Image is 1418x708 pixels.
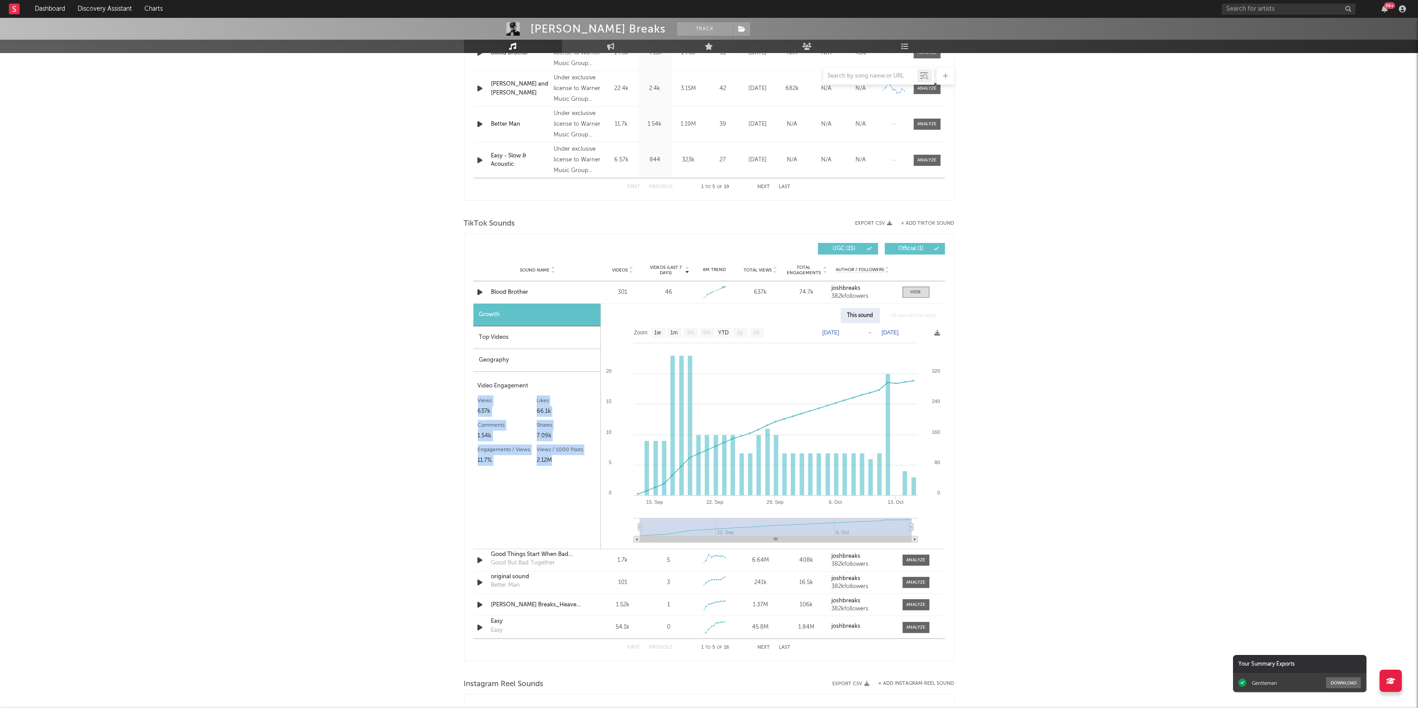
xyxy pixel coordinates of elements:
[674,156,703,165] div: 323k
[686,330,694,336] text: 3m
[932,368,940,374] text: 320
[740,578,781,587] div: 241k
[491,559,555,568] div: Good But Bad Together
[491,601,584,609] a: [PERSON_NAME] Breaks_Heaven is a Place on Earth
[758,645,770,650] button: Next
[491,572,584,581] a: original sound
[932,429,940,435] text: 160
[537,395,596,406] div: Likes
[836,267,884,273] span: Author / Followers
[628,645,641,650] button: First
[654,330,661,336] text: 1w
[602,601,644,609] div: 1.52k
[937,490,940,495] text: 0
[520,268,550,273] span: Sound Name
[841,308,880,323] div: This sound
[740,556,781,565] div: 6.64M
[491,550,584,559] a: Good Things Start When Bad Things End_Josh Breaks
[478,420,537,431] div: Comments
[885,243,945,255] button: Official(1)
[491,617,584,626] a: Easy
[491,626,503,635] div: Easy
[478,406,537,417] div: 637k
[491,581,520,590] div: Better Man
[823,73,917,80] input: Search by song name or URL
[870,681,954,686] div: + Add Instagram Reel Sound
[478,431,537,441] div: 1.54k
[602,556,644,565] div: 1.7k
[667,578,670,587] div: 3
[785,578,827,587] div: 16.5k
[674,84,703,93] div: 3.15M
[649,185,673,189] button: Previous
[694,267,735,273] div: 6M Trend
[649,645,673,650] button: Previous
[602,623,644,632] div: 54.1k
[707,156,739,165] div: 27
[478,395,537,406] div: Views
[1326,677,1361,688] button: Download
[537,455,596,466] div: 2.12M
[491,152,550,169] a: Easy - Slow & Acoustic
[705,185,711,189] span: to
[706,499,723,505] text: 22. Sep
[648,265,684,276] span: Videos (last 7 days)
[892,221,954,226] button: + Add TikTok Sound
[785,623,827,632] div: 1.84M
[537,445,596,455] div: Views / 1000 Posts
[670,330,678,336] text: 1m
[740,601,781,609] div: 1.37M
[1384,2,1395,9] div: 99 +
[901,221,954,226] button: + Add TikTok Sound
[831,285,893,292] a: joshbreaks
[785,265,822,276] span: Total Engagements
[606,429,611,435] text: 10
[831,623,860,629] strong: joshbreaks
[855,221,892,226] button: Export CSV
[831,598,860,604] strong: joshbreaks
[822,329,839,336] text: [DATE]
[677,22,733,36] button: Track
[744,268,772,273] span: Total Views
[554,73,602,105] div: Under exclusive license to Warner Music Group Germany Holding GmbH, © 2024 [PERSON_NAME]
[831,576,860,581] strong: joshbreaks
[1222,4,1356,15] input: Search for artists
[758,185,770,189] button: Next
[831,561,893,568] div: 382k followers
[691,642,740,653] div: 1 5 16
[829,499,842,505] text: 6. Oct
[833,681,870,687] button: Export CSV
[473,304,600,326] div: Growth
[831,584,893,590] div: 382k followers
[740,288,781,297] div: 637k
[537,431,596,441] div: 7.09k
[537,406,596,417] div: 66.1k
[888,499,903,505] text: 13. Oct
[641,120,670,129] div: 1.54k
[628,185,641,189] button: First
[703,330,711,336] text: 6m
[665,288,672,297] div: 46
[646,499,663,505] text: 15. Sep
[707,120,739,129] div: 39
[1381,5,1388,12] button: 99+
[717,185,722,189] span: of
[602,578,644,587] div: 101
[1252,680,1277,686] div: Gentleman
[743,120,773,129] div: [DATE]
[891,246,932,251] span: Official ( 1 )
[777,156,807,165] div: N/A
[831,285,860,291] strong: joshbreaks
[753,330,759,336] text: All
[478,381,596,391] div: Video Engagement
[831,623,893,630] a: joshbreaks
[882,329,899,336] text: [DATE]
[1233,655,1367,674] div: Your Summary Exports
[743,84,773,93] div: [DATE]
[766,499,783,505] text: 29. Sep
[707,84,739,93] div: 42
[478,445,537,455] div: Engagements / Views
[717,646,722,650] span: of
[667,556,670,565] div: 5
